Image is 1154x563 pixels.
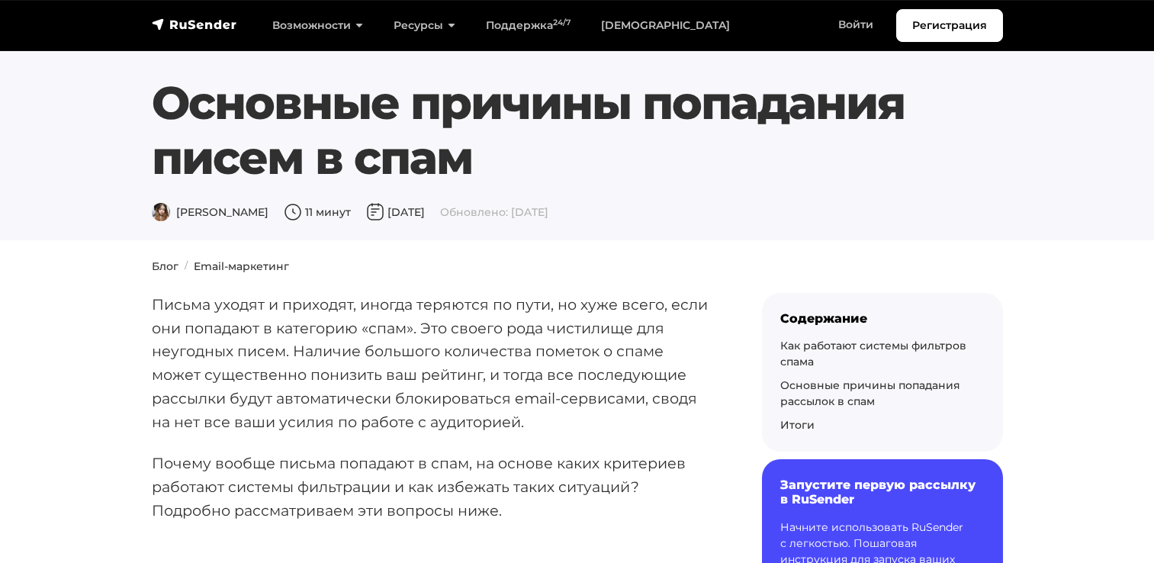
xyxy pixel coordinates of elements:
[586,10,745,41] a: [DEMOGRAPHIC_DATA]
[143,259,1012,275] nav: breadcrumb
[553,18,571,27] sup: 24/7
[440,205,548,219] span: Обновлено: [DATE]
[152,293,713,433] p: Письма уходят и приходят, иногда теряются по пути, но хуже всего, если они попадают в категорию «...
[896,9,1003,42] a: Регистрация
[823,9,889,40] a: Войти
[152,452,713,522] p: Почему вообще письма попадают в спам, на основе каких критериев работают системы фильтрации и как...
[366,205,425,219] span: [DATE]
[152,259,178,273] a: Блог
[257,10,378,41] a: Возможности
[152,17,237,32] img: RuSender
[152,205,268,219] span: [PERSON_NAME]
[780,311,985,326] div: Содержание
[780,478,985,507] h6: Запустите первую рассылку в RuSender
[284,205,351,219] span: 11 минут
[152,76,931,185] h1: Основные причины попадания писем в спам
[178,259,289,275] li: Email-маркетинг
[780,378,960,408] a: Основные причины попадания рассылок в спам
[378,10,471,41] a: Ресурсы
[471,10,586,41] a: Поддержка24/7
[780,418,815,432] a: Итоги
[780,339,966,368] a: Как работают системы фильтров спама
[284,203,302,221] img: Время чтения
[366,203,384,221] img: Дата публикации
